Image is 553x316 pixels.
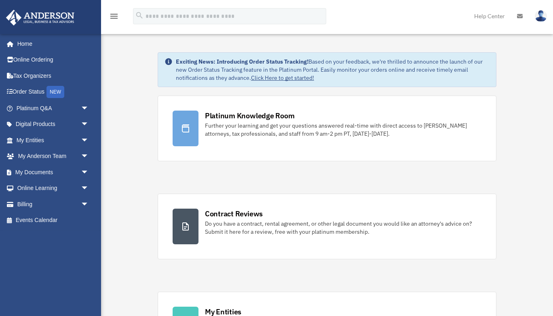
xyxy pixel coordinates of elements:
[6,36,97,52] a: Home
[6,52,101,68] a: Online Ordering
[6,148,101,164] a: My Anderson Teamarrow_drop_down
[81,180,97,197] span: arrow_drop_down
[158,194,496,259] a: Contract Reviews Do you have a contract, rental agreement, or other legal document you would like...
[6,180,101,196] a: Online Learningarrow_drop_down
[205,209,263,219] div: Contract Reviews
[6,196,101,212] a: Billingarrow_drop_down
[109,14,119,21] a: menu
[4,10,77,26] img: Anderson Advisors Platinum Portal
[81,164,97,181] span: arrow_drop_down
[535,10,547,22] img: User Pic
[205,220,481,236] div: Do you have a contract, rental agreement, or other legal document you would like an attorney's ad...
[6,100,101,116] a: Platinum Q&Aarrow_drop_down
[6,116,101,132] a: Digital Productsarrow_drop_down
[81,132,97,149] span: arrow_drop_down
[109,11,119,21] i: menu
[46,86,64,98] div: NEW
[6,164,101,180] a: My Documentsarrow_drop_down
[158,96,496,161] a: Platinum Knowledge Room Further your learning and get your questions answered real-time with dire...
[205,111,295,121] div: Platinum Knowledge Room
[176,58,308,65] strong: Exciting News: Introducing Order Status Tracking!
[6,84,101,100] a: Order StatusNEW
[6,212,101,228] a: Events Calendar
[135,11,144,20] i: search
[81,116,97,133] span: arrow_drop_down
[176,58,490,82] div: Based on your feedback, we're thrilled to announce the launch of our new Order Status Tracking fe...
[81,148,97,165] span: arrow_drop_down
[6,132,101,148] a: My Entitiesarrow_drop_down
[6,68,101,84] a: Tax Organizers
[251,74,314,81] a: Click Here to get started!
[81,100,97,117] span: arrow_drop_down
[81,196,97,213] span: arrow_drop_down
[205,122,481,138] div: Further your learning and get your questions answered real-time with direct access to [PERSON_NAM...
